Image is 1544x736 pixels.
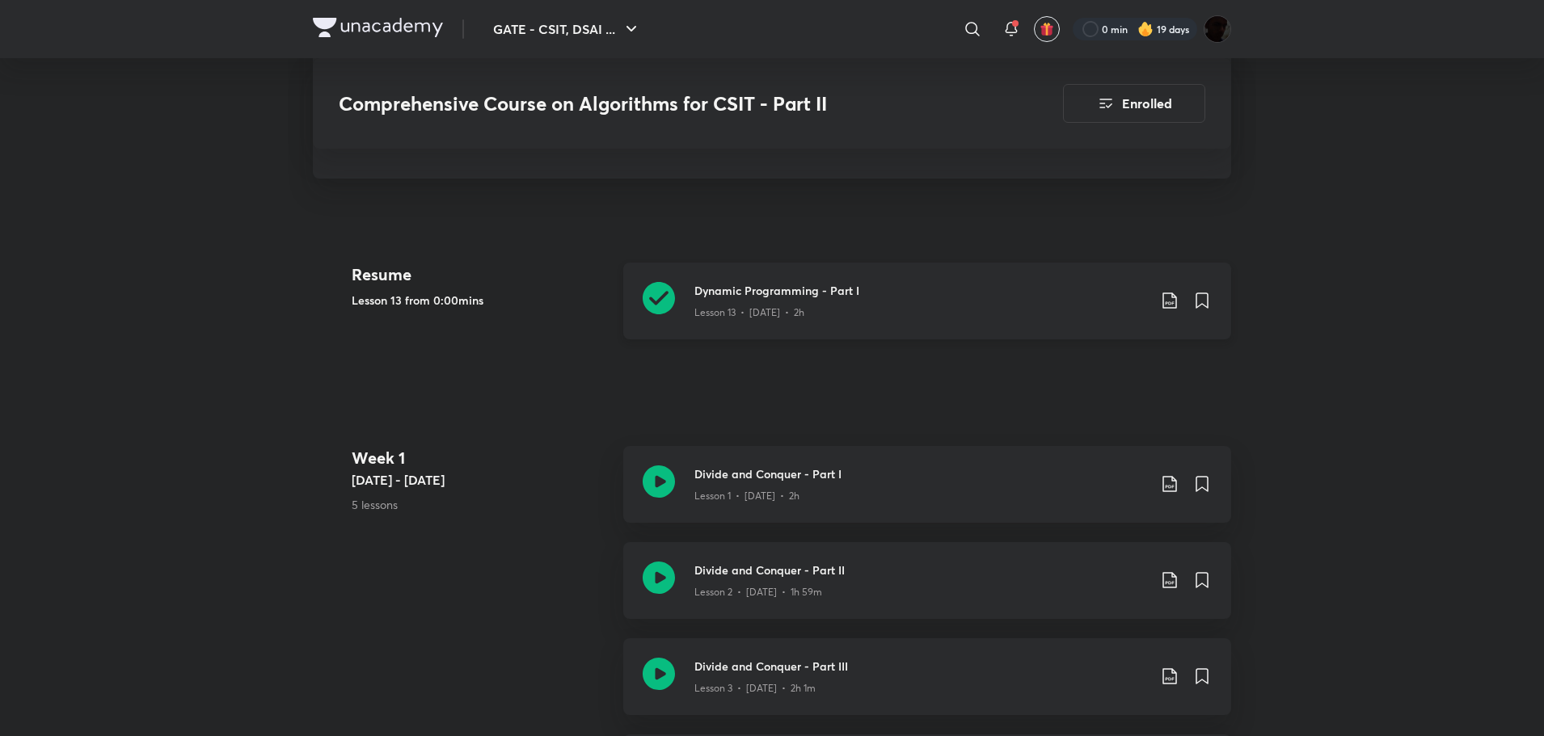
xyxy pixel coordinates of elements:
[694,305,804,320] p: Lesson 13 • [DATE] • 2h
[623,446,1231,542] a: Divide and Conquer - Part ILesson 1 • [DATE] • 2h
[1034,16,1060,42] button: avatar
[339,92,972,116] h3: Comprehensive Course on Algorithms for CSIT - Part II
[694,465,1147,482] h3: Divide and Conquer - Part I
[694,585,822,599] p: Lesson 2 • [DATE] • 1h 59m
[1040,22,1054,36] img: avatar
[352,470,610,490] h5: [DATE] - [DATE]
[694,489,799,503] p: Lesson 1 • [DATE] • 2h
[1204,15,1231,43] img: PN Pandey
[313,18,443,37] img: Company Logo
[1063,84,1205,123] button: Enrolled
[352,292,610,309] h5: Lesson 13 from 0:00mins
[694,658,1147,675] h3: Divide and Conquer - Part III
[623,263,1231,359] a: Dynamic Programming - Part ILesson 13 • [DATE] • 2h
[352,446,610,470] h4: Week 1
[694,561,1147,578] h3: Divide and Conquer - Part II
[623,638,1231,734] a: Divide and Conquer - Part IIILesson 3 • [DATE] • 2h 1m
[313,18,443,41] a: Company Logo
[694,282,1147,299] h3: Dynamic Programming - Part I
[694,681,816,696] p: Lesson 3 • [DATE] • 2h 1m
[352,263,610,287] h4: Resume
[483,13,651,45] button: GATE - CSIT, DSAI ...
[352,496,610,513] p: 5 lessons
[1137,21,1154,37] img: streak
[623,542,1231,638] a: Divide and Conquer - Part IILesson 2 • [DATE] • 1h 59m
